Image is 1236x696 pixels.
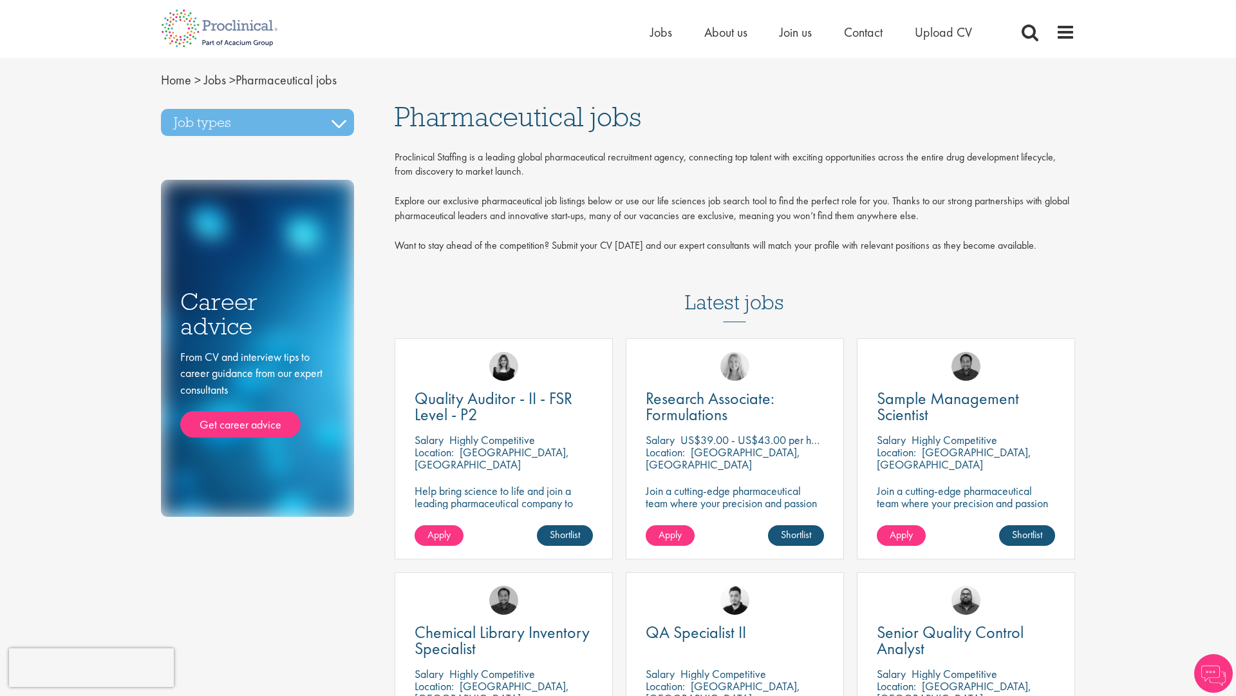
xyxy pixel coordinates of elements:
[415,624,593,657] a: Chemical Library Inventory Specialist
[194,72,201,88] span: >
[161,109,354,136] h3: Job types
[415,485,593,546] p: Help bring science to life and join a leading pharmaceutical company to play a key role in delive...
[877,387,1019,425] span: Sample Management Scientist
[415,679,454,693] span: Location:
[646,432,675,447] span: Salary
[646,679,685,693] span: Location:
[877,666,906,681] span: Salary
[680,432,825,447] p: US$39.00 - US$43.00 per hour
[427,528,451,541] span: Apply
[449,666,535,681] p: Highly Competitive
[999,525,1055,546] a: Shortlist
[646,445,800,472] p: [GEOGRAPHIC_DATA], [GEOGRAPHIC_DATA]
[537,525,593,546] a: Shortlist
[912,666,997,681] p: Highly Competitive
[489,586,518,615] img: Mike Raletz
[161,72,191,88] a: breadcrumb link to Home
[720,586,749,615] img: Anderson Maldonado
[646,445,685,459] span: Location:
[415,621,590,659] span: Chemical Library Inventory Specialist
[780,24,812,41] a: Join us
[912,432,997,447] p: Highly Competitive
[877,432,906,447] span: Salary
[415,391,593,423] a: Quality Auditor - II - FSR Level - P2
[951,586,980,615] img: Ashley Bennett
[180,349,335,438] div: From CV and interview tips to career guidance from our expert consultants
[415,666,444,681] span: Salary
[204,72,226,88] a: breadcrumb link to Jobs
[646,525,695,546] a: Apply
[395,99,641,134] span: Pharmaceutical jobs
[180,411,301,438] a: Get career advice
[395,150,1076,260] div: Proclinical Staffing is a leading global pharmaceutical recruitment agency, connecting top talent...
[646,485,824,534] p: Join a cutting-edge pharmaceutical team where your precision and passion for quality will help sh...
[9,648,174,687] iframe: reCAPTCHA
[1194,654,1233,693] img: Chatbot
[877,445,1031,472] p: [GEOGRAPHIC_DATA], [GEOGRAPHIC_DATA]
[415,432,444,447] span: Salary
[877,391,1055,423] a: Sample Management Scientist
[877,485,1055,534] p: Join a cutting-edge pharmaceutical team where your precision and passion for quality will help sh...
[704,24,747,41] a: About us
[890,528,913,541] span: Apply
[229,72,236,88] span: >
[161,72,337,88] span: Pharmaceutical jobs
[415,445,454,459] span: Location:
[877,624,1055,657] a: Senior Quality Control Analyst
[415,525,464,546] a: Apply
[877,525,926,546] a: Apply
[415,445,569,472] p: [GEOGRAPHIC_DATA], [GEOGRAPHIC_DATA]
[680,666,766,681] p: Highly Competitive
[877,621,1024,659] span: Senior Quality Control Analyst
[720,352,749,381] img: Shannon Briggs
[646,387,774,425] span: Research Associate: Formulations
[685,259,784,322] h3: Latest jobs
[768,525,824,546] a: Shortlist
[915,24,972,41] a: Upload CV
[646,666,675,681] span: Salary
[489,352,518,381] img: Molly Colclough
[951,352,980,381] img: Mike Raletz
[646,621,746,643] span: QA Specialist II
[646,391,824,423] a: Research Associate: Formulations
[449,432,535,447] p: Highly Competitive
[659,528,682,541] span: Apply
[877,445,916,459] span: Location:
[180,289,335,339] h3: Career advice
[844,24,883,41] a: Contact
[415,387,572,425] span: Quality Auditor - II - FSR Level - P2
[877,679,916,693] span: Location:
[650,24,672,41] a: Jobs
[646,624,824,641] a: QA Specialist II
